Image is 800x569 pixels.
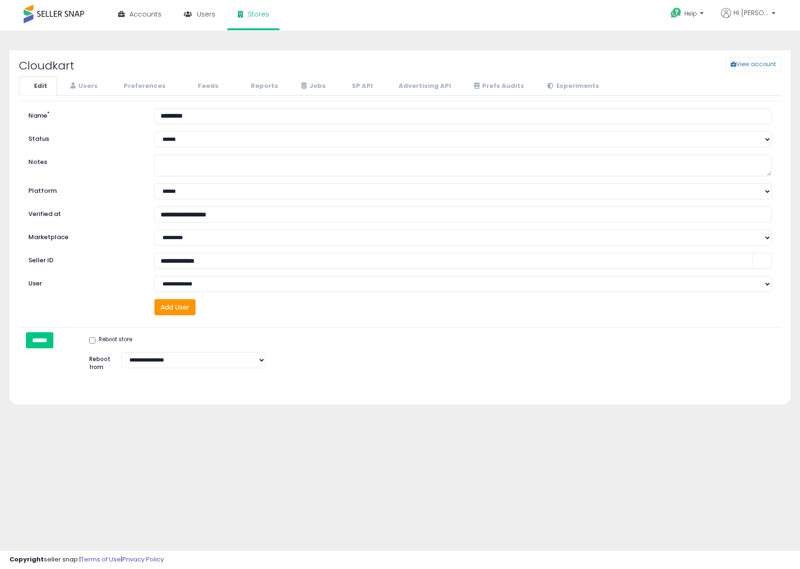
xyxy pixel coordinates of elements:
[58,77,108,96] a: Users
[21,276,147,288] label: User
[21,207,147,219] label: Verified at
[383,77,461,96] a: Advertising API
[718,57,732,71] a: View account
[725,57,781,71] button: View account
[89,336,132,345] label: Reboot store
[535,77,609,96] a: Experiments
[109,77,176,96] a: Preferences
[721,8,775,29] a: Hi [PERSON_NAME]
[21,155,147,167] label: Notes
[129,9,162,19] span: Accounts
[154,299,196,315] button: Add User
[337,77,383,96] a: SP API
[289,77,336,96] a: Jobs
[82,352,114,371] label: Reboot from
[12,60,335,72] h2: Cloudkart
[462,77,534,96] a: Prefs Audits
[197,9,215,19] span: Users
[684,9,697,17] span: Help
[733,8,769,17] span: Hi [PERSON_NAME]
[230,77,288,96] a: Reports
[21,131,147,144] label: Status
[21,108,147,121] label: Name
[177,77,229,96] a: Feeds
[21,230,147,242] label: Marketplace
[21,253,147,265] label: Seller ID
[89,337,95,344] input: Reboot store
[21,183,147,196] label: Platform
[19,77,57,96] a: Edit
[670,7,682,19] i: Get Help
[248,9,269,19] span: Stores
